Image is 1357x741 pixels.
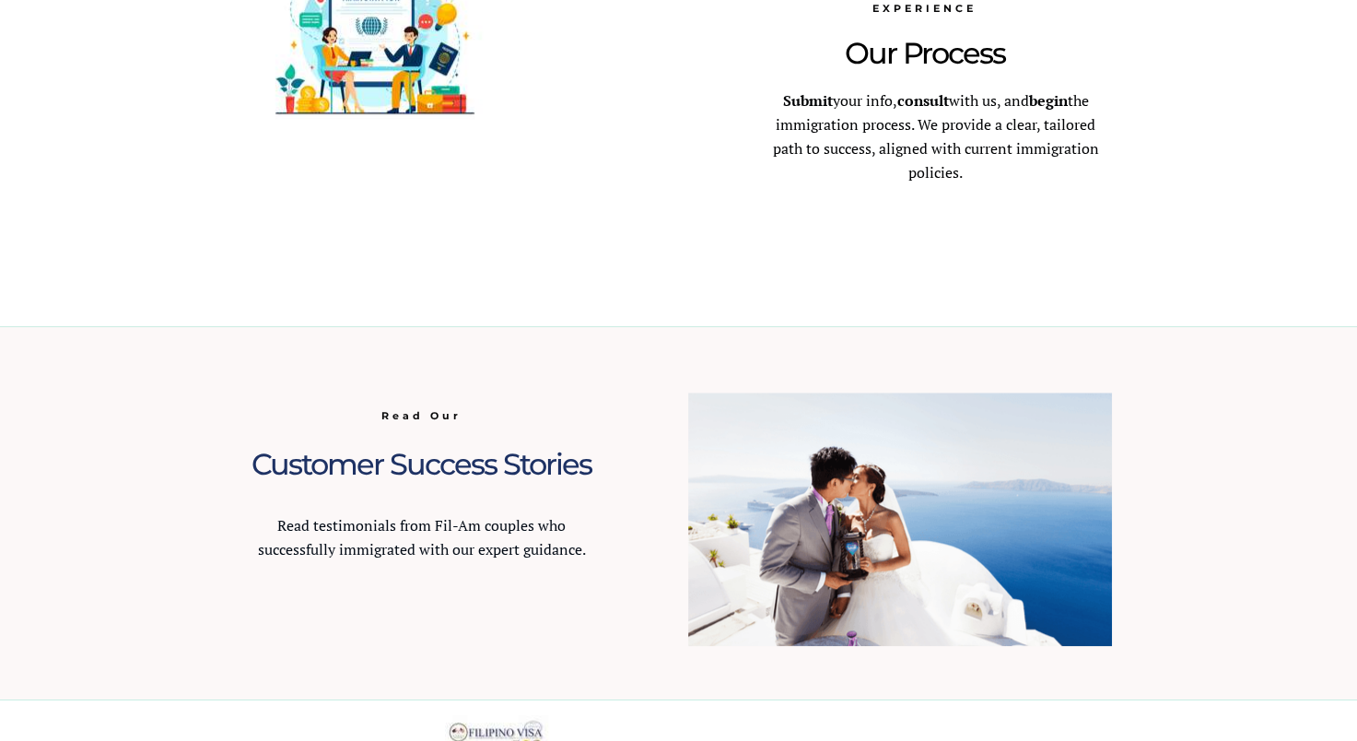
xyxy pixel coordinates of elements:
[773,90,1099,182] span: your info, with us, and the immigration process. We provide a clear, tailored path to success, al...
[897,90,949,111] strong: consult
[381,409,462,422] span: Read Our
[845,35,1005,71] span: Our Process
[252,446,591,482] span: Customer Success Stories
[783,90,833,111] strong: Submit
[1029,90,1068,111] strong: begin
[258,515,586,559] span: Read testimonials from Fil-Am couples who successfully immigrated with our expert guidance.
[872,2,977,15] span: EXPERIENCE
